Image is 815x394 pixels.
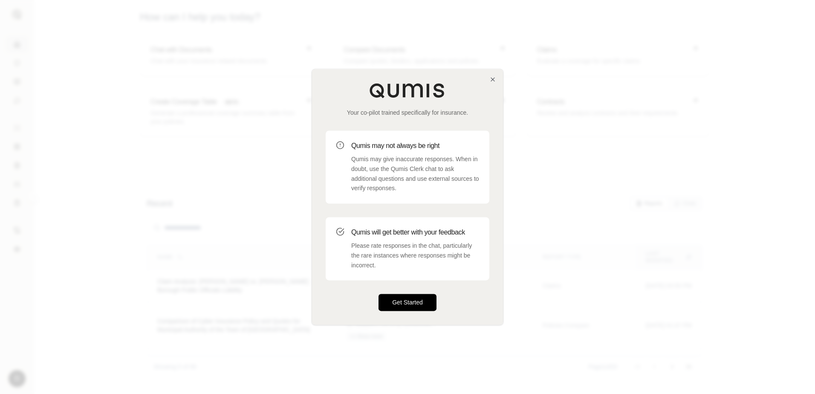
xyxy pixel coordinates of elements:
[351,154,479,193] p: Qumis may give inaccurate responses. When in doubt, use the Qumis Clerk chat to ask additional qu...
[326,108,489,117] p: Your co-pilot trained specifically for insurance.
[351,227,479,238] h3: Qumis will get better with your feedback
[351,241,479,270] p: Please rate responses in the chat, particularly the rare instances where responses might be incor...
[379,294,436,311] button: Get Started
[369,83,446,98] img: Qumis Logo
[351,141,479,151] h3: Qumis may not always be right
